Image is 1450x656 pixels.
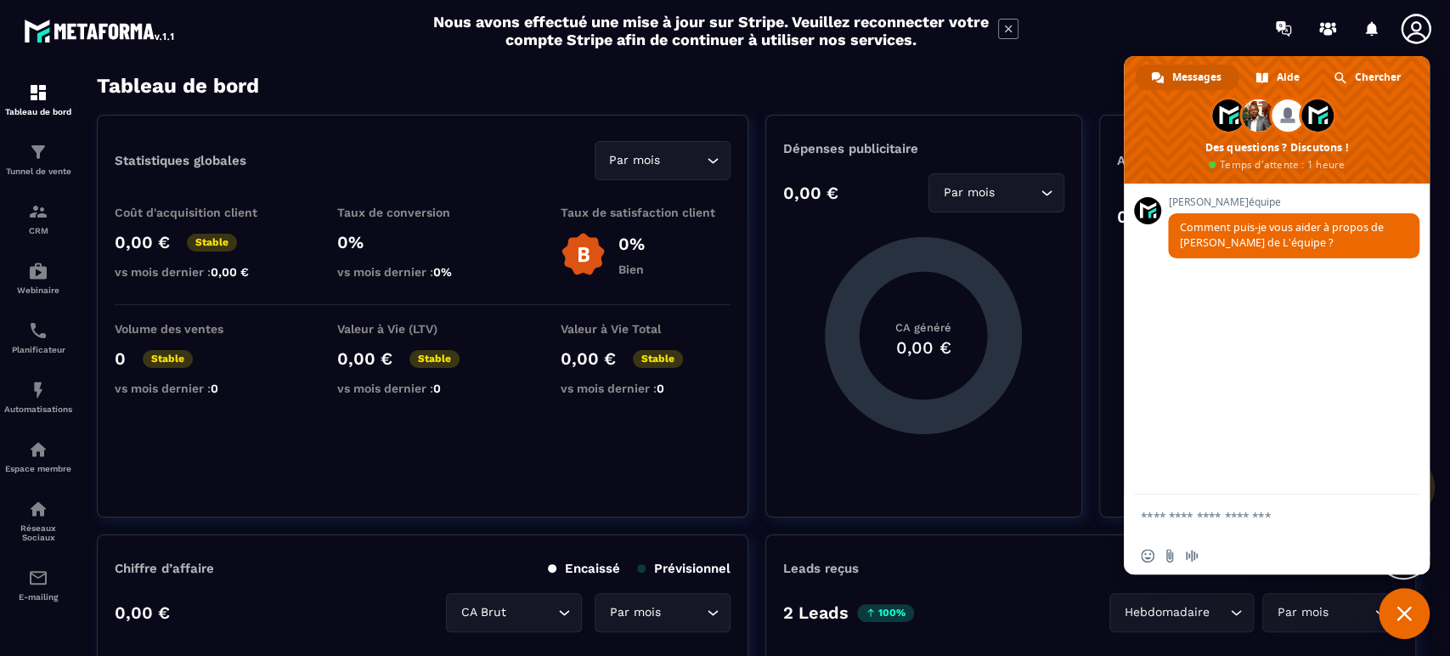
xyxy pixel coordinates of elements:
[4,189,72,248] a: formationformationCRM
[187,234,237,252] p: Stable
[561,232,606,277] img: b-badge-o.b3b20ee6.svg
[4,167,72,176] p: Tunnel de vente
[1163,549,1176,563] span: Envoyer un fichier
[783,561,859,576] p: Leads reçus
[637,561,731,576] p: Prévisionnel
[28,142,48,162] img: formation
[433,265,452,279] span: 0%
[1262,593,1398,632] div: Search for option
[1213,603,1226,622] input: Search for option
[783,183,838,203] p: 0,00 €
[1180,220,1384,250] span: Comment puis-je vous aider à propos de [PERSON_NAME] de L'équipe ?
[1318,65,1418,90] a: Chercher
[143,350,193,368] p: Stable
[28,568,48,588] img: email
[606,151,664,170] span: Par mois
[115,232,170,252] p: 0,00 €
[28,82,48,103] img: formation
[561,206,731,219] p: Taux de satisfaction client
[618,234,645,254] p: 0%
[337,322,507,336] p: Valeur à Vie (LTV)
[4,404,72,414] p: Automatisations
[1277,65,1300,90] span: Aide
[939,184,998,202] span: Par mois
[115,561,214,576] p: Chiffre d’affaire
[561,382,731,395] p: vs mois dernier :
[4,226,72,235] p: CRM
[1273,603,1332,622] span: Par mois
[337,382,507,395] p: vs mois dernier :
[432,13,990,48] h2: Nous avons effectué une mise à jour sur Stripe. Veuillez reconnecter votre compte Stripe afin de ...
[664,603,702,622] input: Search for option
[4,486,72,555] a: social-networksocial-networkRéseaux Sociaux
[1120,603,1213,622] span: Hebdomadaire
[783,141,1064,156] p: Dépenses publicitaire
[115,382,285,395] p: vs mois dernier :
[1379,588,1430,639] a: Fermer le chat
[510,603,554,622] input: Search for option
[337,265,507,279] p: vs mois dernier :
[595,141,731,180] div: Search for option
[28,439,48,460] img: automations
[115,322,285,336] p: Volume des ventes
[548,561,620,576] p: Encaissé
[1332,603,1370,622] input: Search for option
[928,173,1064,212] div: Search for option
[115,602,170,623] p: 0,00 €
[115,153,246,168] p: Statistiques globales
[28,499,48,519] img: social-network
[433,382,441,395] span: 0
[457,603,510,622] span: CA Brut
[4,308,72,367] a: schedulerschedulerPlanificateur
[4,427,72,486] a: automationsautomationsEspace membre
[4,367,72,427] a: automationsautomationsAutomatisations
[1141,495,1379,537] textarea: Entrez votre message...
[1168,196,1419,208] span: [PERSON_NAME]équipe
[657,382,664,395] span: 0
[595,593,731,632] div: Search for option
[618,263,645,276] p: Bien
[998,184,1036,202] input: Search for option
[857,604,914,622] p: 100%
[1185,549,1199,563] span: Message audio
[211,265,249,279] span: 0,00 €
[4,286,72,295] p: Webinaire
[1109,593,1254,632] div: Search for option
[1117,153,1258,168] p: Analyse des Leads
[337,348,392,369] p: 0,00 €
[28,320,48,341] img: scheduler
[409,350,460,368] p: Stable
[4,248,72,308] a: automationsautomationsWebinaire
[1141,549,1154,563] span: Insérer un emoji
[4,523,72,542] p: Réseaux Sociaux
[4,70,72,129] a: formationformationTableau de bord
[28,261,48,281] img: automations
[1355,65,1401,90] span: Chercher
[664,151,702,170] input: Search for option
[115,265,285,279] p: vs mois dernier :
[606,603,664,622] span: Par mois
[115,206,285,219] p: Coût d'acquisition client
[4,345,72,354] p: Planificateur
[4,555,72,614] a: emailemailE-mailing
[633,350,683,368] p: Stable
[28,380,48,400] img: automations
[24,15,177,46] img: logo
[337,232,507,252] p: 0%
[4,107,72,116] p: Tableau de bord
[783,602,849,623] p: 2 Leads
[1172,65,1221,90] span: Messages
[337,206,507,219] p: Taux de conversion
[4,464,72,473] p: Espace membre
[4,592,72,602] p: E-mailing
[97,74,259,98] h3: Tableau de bord
[1136,65,1238,90] a: Messages
[1117,206,1128,227] p: 0
[115,348,126,369] p: 0
[211,382,218,395] span: 0
[1240,65,1317,90] a: Aide
[446,593,582,632] div: Search for option
[561,322,731,336] p: Valeur à Vie Total
[4,129,72,189] a: formationformationTunnel de vente
[561,348,616,369] p: 0,00 €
